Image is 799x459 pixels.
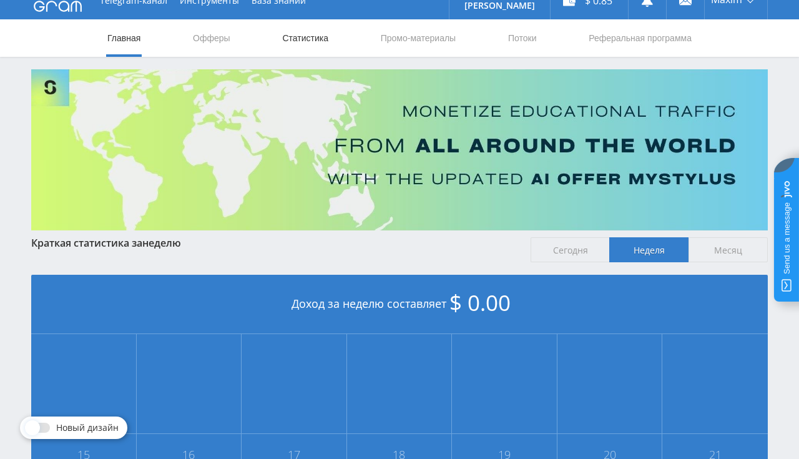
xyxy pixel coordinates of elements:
[56,423,119,433] span: Новый дизайн
[31,237,518,249] div: Краткая статистика за
[380,19,457,57] a: Промо-материалы
[507,19,538,57] a: Потоки
[192,19,232,57] a: Офферы
[142,236,181,250] span: неделю
[587,19,693,57] a: Реферальная программа
[464,1,535,11] p: [PERSON_NAME]
[106,19,142,57] a: Главная
[609,237,689,262] span: Неделя
[531,237,610,262] span: Сегодня
[689,237,768,262] span: Месяц
[281,19,330,57] a: Статистика
[31,275,768,334] div: Доход за неделю составляет
[449,288,511,317] span: $ 0.00
[31,69,768,230] img: Banner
